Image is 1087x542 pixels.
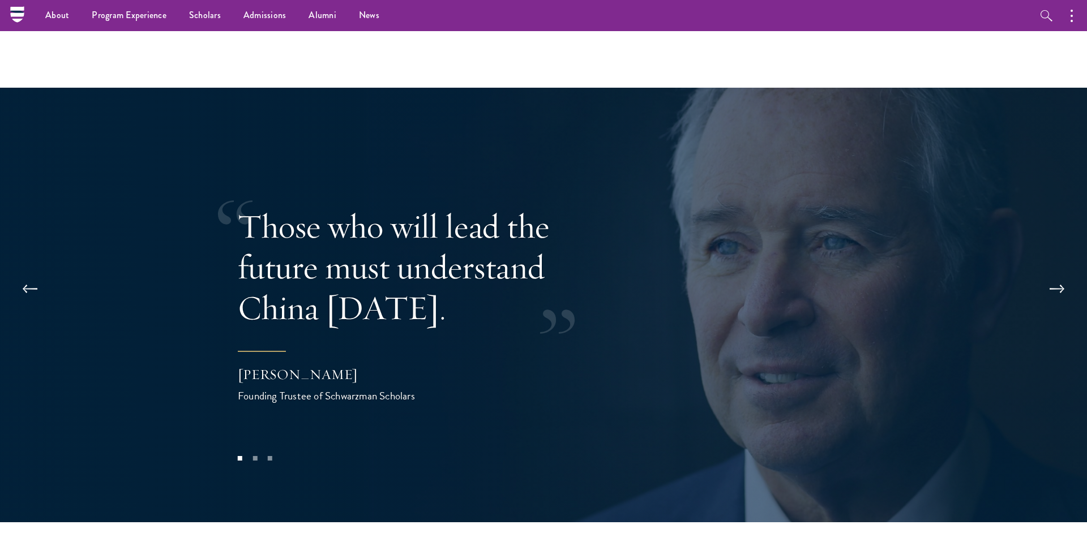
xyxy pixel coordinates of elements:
div: Founding Trustee of Schwarzman Scholars [238,388,464,404]
div: [PERSON_NAME] [238,365,464,384]
button: 2 of 3 [247,451,262,466]
button: 3 of 3 [263,451,277,466]
button: 1 of 3 [233,451,247,466]
p: Those who will lead the future must understand China [DATE]. [238,206,606,328]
